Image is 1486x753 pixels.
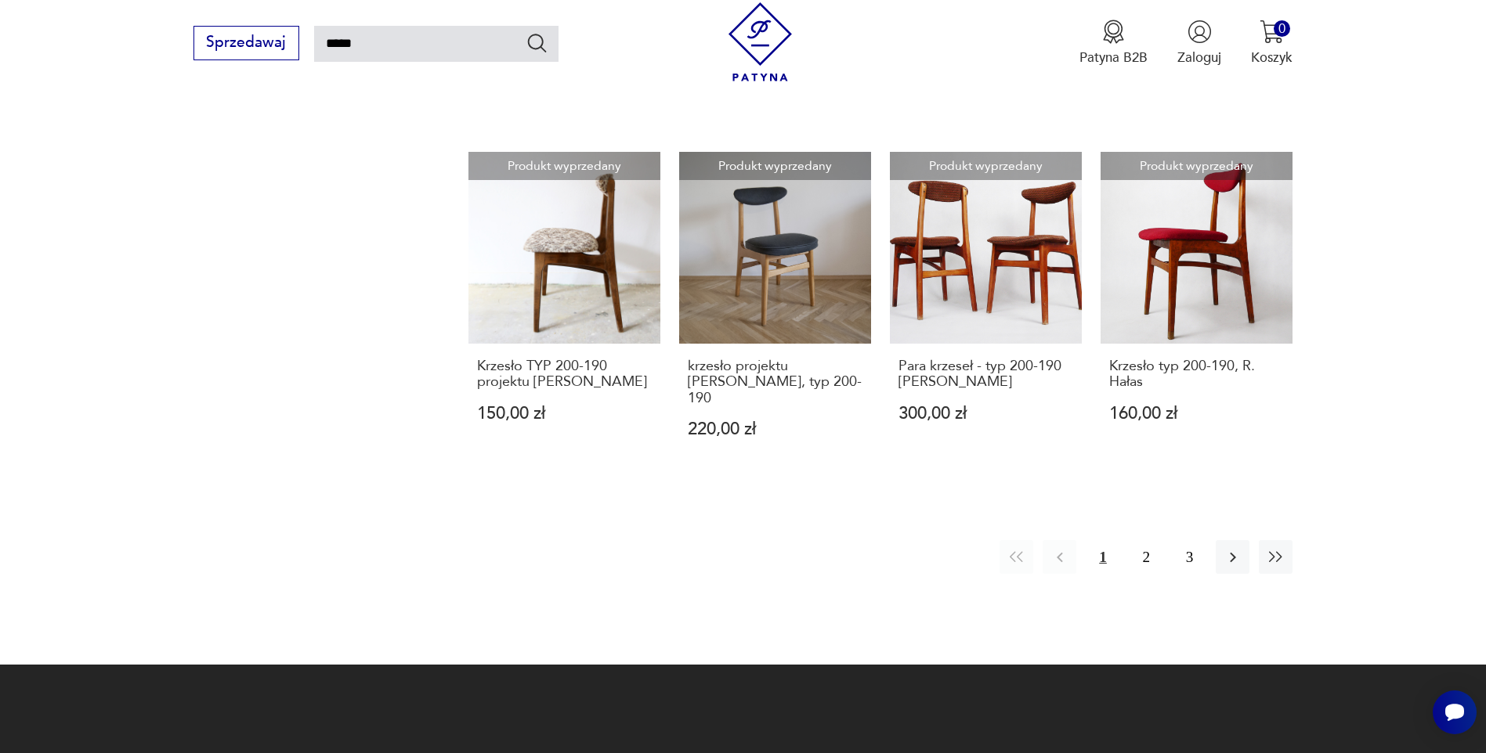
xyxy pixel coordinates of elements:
img: Ikona medalu [1101,20,1126,44]
p: 150,00 zł [477,405,652,422]
button: Szukaj [526,31,548,54]
div: 0 [1274,20,1290,37]
p: 220,00 zł [688,421,862,438]
button: Sprzedawaj [193,26,299,60]
p: Patyna B2B [1079,49,1148,67]
a: Sprzedawaj [193,38,299,50]
a: Ikona medaluPatyna B2B [1079,20,1148,67]
button: 1 [1086,540,1119,574]
iframe: Smartsupp widget button [1433,690,1477,734]
p: 300,00 zł [898,405,1073,422]
img: Ikonka użytkownika [1188,20,1212,44]
a: Produkt wyprzedanyKrzesło typ 200-190, R. HałasKrzesło typ 200-190, R. Hałas160,00 zł [1101,152,1293,474]
p: Koszyk [1251,49,1293,67]
h3: Para krzeseł - typ 200-190 [PERSON_NAME] [898,358,1073,391]
button: 3 [1173,540,1206,574]
a: Produkt wyprzedanykrzesło projektu prof. Rajmunda Teofila Hałasa, typ 200-190krzesło projektu [PE... [679,152,871,474]
button: Patyna B2B [1079,20,1148,67]
button: 0Koszyk [1251,20,1293,67]
h3: krzesło projektu [PERSON_NAME], typ 200-190 [688,358,862,406]
p: 160,00 zł [1109,405,1284,422]
a: Produkt wyprzedanyKrzesło TYP 200-190 projektu Prof. Rajmund Teofil HałasKrzesło TYP 200-190 proj... [468,152,660,474]
img: Patyna - sklep z meblami i dekoracjami vintage [721,2,800,81]
h3: Krzesło typ 200-190, R. Hałas [1109,358,1284,391]
a: Produkt wyprzedanyPara krzeseł - typ 200-190 Rajmund Teofil HałasPara krzeseł - typ 200-190 [PERS... [890,152,1082,474]
h3: Krzesło TYP 200-190 projektu [PERSON_NAME] [477,358,652,391]
p: Zaloguj [1177,49,1221,67]
button: 2 [1130,540,1163,574]
img: Ikona koszyka [1260,20,1284,44]
button: Zaloguj [1177,20,1221,67]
